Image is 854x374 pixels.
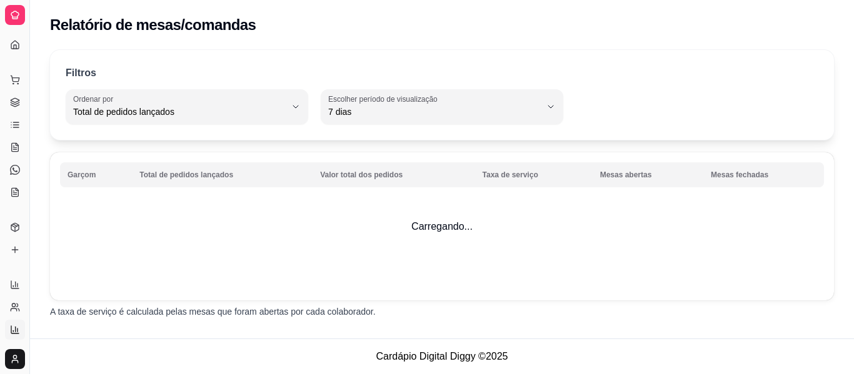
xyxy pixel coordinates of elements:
[50,152,834,300] td: Carregando...
[50,15,256,35] h2: Relatório de mesas/comandas
[50,305,834,318] p: A taxa de serviço é calculada pelas mesas que foram abertas por cada colaborador.
[66,66,96,81] p: Filtros
[328,94,441,104] label: Escolher período de visualização
[328,106,541,118] span: 7 dias
[30,338,854,374] footer: Cardápio Digital Diggy © 2025
[73,106,286,118] span: Total de pedidos lançados
[66,89,308,124] button: Ordenar porTotal de pedidos lançados
[321,89,563,124] button: Escolher período de visualização7 dias
[73,94,118,104] label: Ordenar por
